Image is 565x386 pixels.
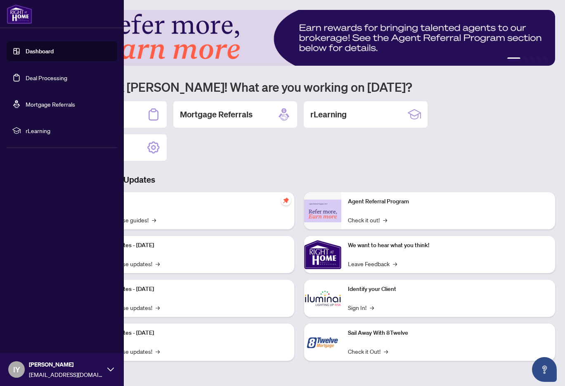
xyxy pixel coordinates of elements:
h2: rLearning [310,109,347,120]
img: Sail Away With 8Twelve [304,324,341,361]
button: 4 [537,57,540,61]
img: logo [7,4,32,24]
p: Platform Updates - [DATE] [87,329,288,338]
span: [PERSON_NAME] [29,360,103,369]
h1: Welcome back [PERSON_NAME]! What are you working on [DATE]? [43,79,555,95]
span: → [152,215,156,224]
p: Platform Updates - [DATE] [87,241,288,250]
p: Sail Away With 8Twelve [348,329,549,338]
a: Check it Out!→ [348,347,388,356]
p: Self-Help [87,197,288,206]
a: Deal Processing [26,74,67,81]
p: Identify your Client [348,285,549,294]
h2: Mortgage Referrals [180,109,253,120]
a: Dashboard [26,48,54,55]
span: [EMAIL_ADDRESS][DOMAIN_NAME] [29,370,103,379]
h3: Brokerage & Industry Updates [43,174,555,186]
span: IY [13,364,20,375]
p: Agent Referral Program [348,197,549,206]
button: 3 [530,57,534,61]
span: → [384,347,388,356]
span: → [383,215,387,224]
img: We want to hear what you think! [304,236,341,273]
button: 2 [524,57,527,61]
p: We want to hear what you think! [348,241,549,250]
a: Leave Feedback→ [348,259,397,268]
span: → [156,259,160,268]
img: Slide 0 [43,10,555,66]
span: → [156,303,160,312]
button: 1 [507,57,520,61]
span: → [370,303,374,312]
img: Identify your Client [304,280,341,317]
button: Open asap [532,357,557,382]
a: Mortgage Referrals [26,100,75,108]
button: 5 [544,57,547,61]
p: Platform Updates - [DATE] [87,285,288,294]
span: → [393,259,397,268]
img: Agent Referral Program [304,200,341,222]
span: → [156,347,160,356]
span: pushpin [281,195,291,205]
span: rLearning [26,126,111,135]
a: Sign In!→ [348,303,374,312]
a: Check it out!→ [348,215,387,224]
